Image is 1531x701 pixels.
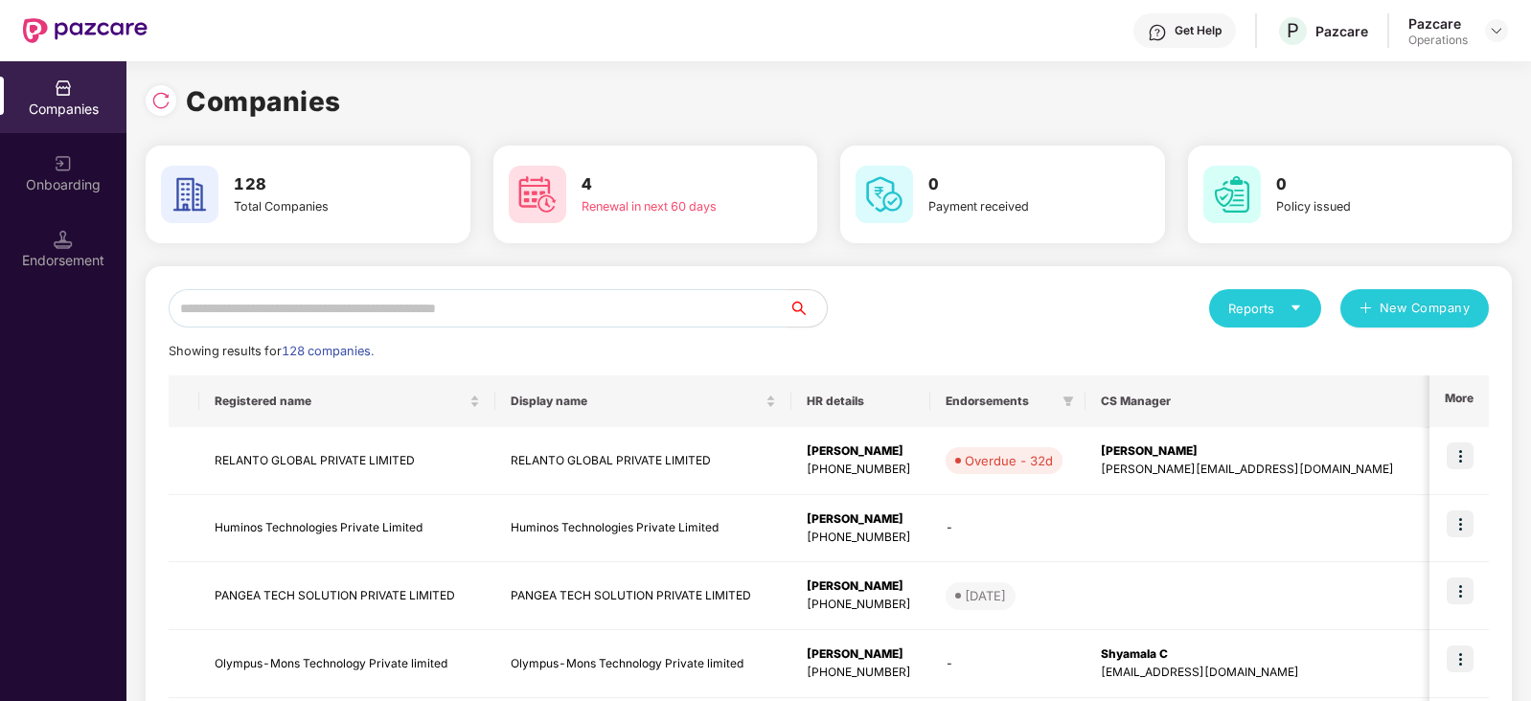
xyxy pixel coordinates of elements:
[1101,461,1489,479] div: [PERSON_NAME][EMAIL_ADDRESS][DOMAIN_NAME]
[495,495,791,563] td: Huminos Technologies Private Limited
[1447,645,1474,672] img: icon
[1340,289,1489,328] button: plusNew Company
[234,172,399,197] h3: 128
[856,166,913,223] img: svg+xml;base64,PHN2ZyB4bWxucz0iaHR0cDovL3d3dy53My5vcmcvMjAwMC9zdmciIHdpZHRoPSI2MCIgaGVpZ2h0PSI2MC...
[495,427,791,495] td: RELANTO GLOBAL PRIVATE LIMITED
[1380,299,1471,318] span: New Company
[1276,197,1441,216] div: Policy issued
[169,344,374,358] span: Showing results for
[199,495,495,563] td: Huminos Technologies Private Limited
[1148,23,1167,42] img: svg+xml;base64,PHN2ZyBpZD0iSGVscC0zMngzMiIgeG1sbnM9Imh0dHA6Ly93d3cudzMub3JnLzIwMDAvc3ZnIiB3aWR0aD...
[215,394,466,409] span: Registered name
[807,596,915,614] div: [PHONE_NUMBER]
[1447,442,1474,469] img: icon
[199,375,495,427] th: Registered name
[54,79,73,98] img: svg+xml;base64,PHN2ZyBpZD0iQ29tcGFuaWVzIiB4bWxucz0iaHR0cDovL3d3dy53My5vcmcvMjAwMC9zdmciIHdpZHRoPS...
[1175,23,1222,38] div: Get Help
[1101,394,1474,409] span: CS Manager
[54,230,73,249] img: svg+xml;base64,PHN2ZyB3aWR0aD0iMTQuNSIgaGVpZ2h0PSIxNC41IiB2aWV3Qm94PSIwIDAgMTYgMTYiIGZpbGw9Im5vbm...
[807,510,915,529] div: [PERSON_NAME]
[1290,302,1302,314] span: caret-down
[1101,664,1489,682] div: [EMAIL_ADDRESS][DOMAIN_NAME]
[946,394,1055,409] span: Endorsements
[1101,645,1489,664] div: Shyamala C
[282,344,374,358] span: 128 companies.
[186,80,341,123] h1: Companies
[1408,14,1468,33] div: Pazcare
[807,664,915,682] div: [PHONE_NUMBER]
[1228,299,1302,318] div: Reports
[234,197,399,216] div: Total Companies
[1360,302,1372,317] span: plus
[965,586,1006,605] div: [DATE]
[1408,33,1468,48] div: Operations
[199,562,495,630] td: PANGEA TECH SOLUTION PRIVATE LIMITED
[928,197,1093,216] div: Payment received
[965,451,1053,470] div: Overdue - 32d
[511,394,762,409] span: Display name
[161,166,218,223] img: svg+xml;base64,PHN2ZyB4bWxucz0iaHR0cDovL3d3dy53My5vcmcvMjAwMC9zdmciIHdpZHRoPSI2MCIgaGVpZ2h0PSI2MC...
[928,172,1093,197] h3: 0
[1315,22,1368,40] div: Pazcare
[495,375,791,427] th: Display name
[495,630,791,698] td: Olympus-Mons Technology Private limited
[1489,23,1504,38] img: svg+xml;base64,PHN2ZyBpZD0iRHJvcGRvd24tMzJ4MzIiIHhtbG5zPSJodHRwOi8vd3d3LnczLm9yZy8yMDAwL3N2ZyIgd2...
[151,91,171,110] img: svg+xml;base64,PHN2ZyBpZD0iUmVsb2FkLTMyeDMyIiB4bWxucz0iaHR0cDovL3d3dy53My5vcmcvMjAwMC9zdmciIHdpZH...
[788,301,827,316] span: search
[199,427,495,495] td: RELANTO GLOBAL PRIVATE LIMITED
[807,529,915,547] div: [PHONE_NUMBER]
[1447,577,1474,604] img: icon
[1447,510,1474,537] img: icon
[791,375,930,427] th: HR details
[1101,442,1489,461] div: [PERSON_NAME]
[1059,390,1078,413] span: filter
[930,630,1085,698] td: -
[807,442,915,461] div: [PERSON_NAME]
[1203,166,1261,223] img: svg+xml;base64,PHN2ZyB4bWxucz0iaHR0cDovL3d3dy53My5vcmcvMjAwMC9zdmciIHdpZHRoPSI2MCIgaGVpZ2h0PSI2MC...
[582,197,746,216] div: Renewal in next 60 days
[1063,396,1074,407] span: filter
[509,166,566,223] img: svg+xml;base64,PHN2ZyB4bWxucz0iaHR0cDovL3d3dy53My5vcmcvMjAwMC9zdmciIHdpZHRoPSI2MCIgaGVpZ2h0PSI2MC...
[930,495,1085,563] td: -
[582,172,746,197] h3: 4
[199,630,495,698] td: Olympus-Mons Technology Private limited
[495,562,791,630] td: PANGEA TECH SOLUTION PRIVATE LIMITED
[807,645,915,664] div: [PERSON_NAME]
[788,289,828,328] button: search
[807,577,915,596] div: [PERSON_NAME]
[1276,172,1441,197] h3: 0
[807,461,915,479] div: [PHONE_NUMBER]
[1287,19,1299,42] span: P
[54,154,73,173] img: svg+xml;base64,PHN2ZyB3aWR0aD0iMjAiIGhlaWdodD0iMjAiIHZpZXdCb3g9IjAgMCAyMCAyMCIgZmlsbD0ibm9uZSIgeG...
[23,18,148,43] img: New Pazcare Logo
[1429,375,1489,427] th: More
